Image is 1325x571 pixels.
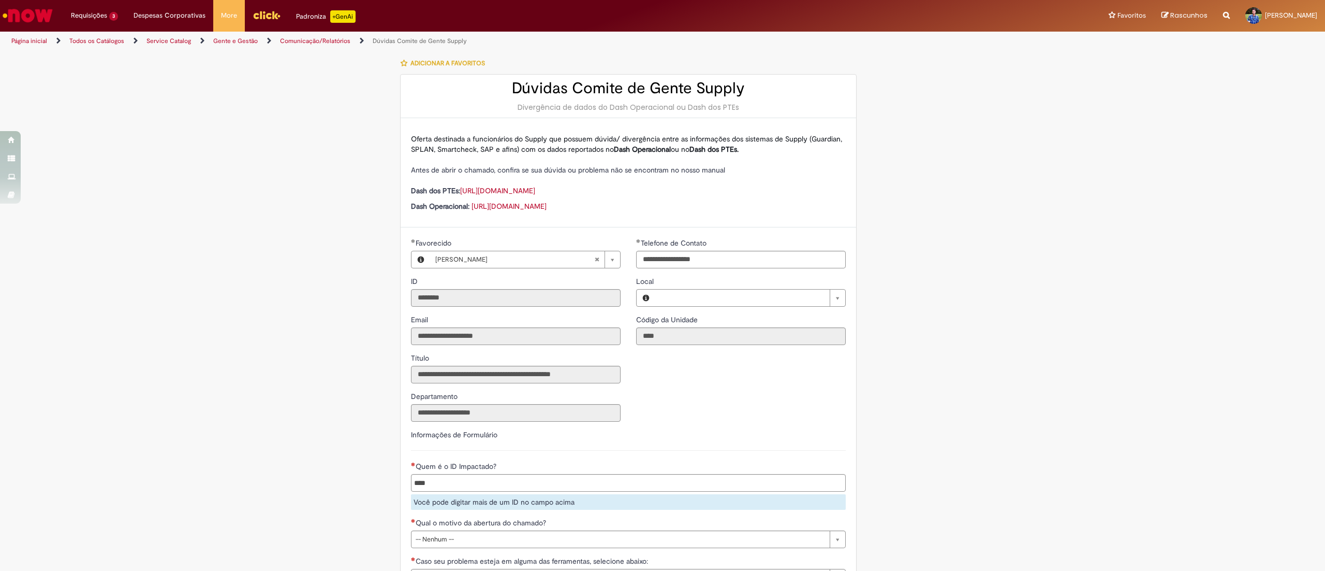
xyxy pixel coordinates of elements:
label: Somente leitura - Código da Unidade [636,315,700,325]
strong: Dash dos PTEs: [411,186,460,195]
a: Rascunhos [1161,11,1208,21]
span: -- Nenhum -- [416,531,825,548]
span: Somente leitura - Código da Unidade [636,315,700,324]
ul: Trilhas de página [8,32,876,51]
input: Código da Unidade [636,327,846,345]
span: [PERSON_NAME] [1265,11,1317,20]
input: Título [411,366,621,383]
strong: Dash Operacional [614,145,671,154]
span: Favoritos [1117,10,1146,21]
input: Telefone de Contato [636,251,846,268]
span: Oferta destinada a funcionários do Supply que possuem dúvida/ divergência entre as informações do... [411,134,842,154]
span: Obrigatório Preenchido [411,239,416,243]
a: Gente e Gestão [213,37,258,45]
span: Obrigatório Preenchido [636,239,641,243]
span: Antes de abrir o chamado, confira se sua dúvida ou problema não se encontram no nosso manual [411,165,725,175]
label: Somente leitura - Título [411,353,431,363]
button: Favorecido, Visualizar este registro Arthur Sinegallia [411,251,430,268]
span: Adicionar a Favoritos [410,59,485,67]
a: Service Catalog [146,37,191,45]
label: Somente leitura - Departamento [411,391,460,402]
button: Adicionar a Favoritos [400,52,491,74]
a: Todos os Catálogos [69,37,124,45]
span: More [221,10,237,21]
span: Necessários [411,519,416,523]
strong: Dash dos PTEs. [689,145,739,154]
a: [PERSON_NAME]Limpar campo Favorecido [430,251,620,268]
a: [URL][DOMAIN_NAME] [460,186,535,195]
a: Página inicial [11,37,47,45]
span: Caso seu problema esteja em alguma das ferramentas, selecione abaixo: [416,556,650,566]
a: Limpar campo Local [655,290,845,306]
a: Comunicação/Relatórios [280,37,350,45]
h2: Dúvidas Comite de Gente Supply [411,80,846,97]
span: Requisições [71,10,107,21]
a: Dúvidas Comite de Gente Supply [373,37,467,45]
span: Quem é o ID Impactado? [416,462,498,471]
span: Despesas Corporativas [134,10,205,21]
abbr: Limpar campo Favorecido [589,251,605,268]
span: Somente leitura - Email [411,315,430,324]
div: Você pode digitar mais de um ID no campo acima [411,494,846,510]
img: ServiceNow [1,5,54,26]
label: Somente leitura - Email [411,315,430,325]
input: Email [411,327,621,345]
p: +GenAi [330,10,356,23]
span: Qual o motivo da abertura do chamado? [416,518,548,527]
span: Rascunhos [1170,10,1208,20]
input: ID [411,289,621,307]
div: Divergência de dados do Dash Operacional ou Dash dos PTEs [411,102,846,112]
img: click_logo_yellow_360x200.png [253,7,281,23]
label: Somente leitura - ID [411,276,420,287]
span: [PERSON_NAME] [435,251,594,268]
input: Departamento [411,404,621,422]
span: Somente leitura - Título [411,353,431,363]
span: Necessários [411,462,416,466]
span: Necessários [411,557,416,561]
span: Favorecido, Arthur Sinegallia [416,238,453,248]
button: Local, Visualizar este registro [637,290,655,306]
label: Informações de Formulário [411,430,497,439]
a: [URL][DOMAIN_NAME] [472,202,547,211]
div: Padroniza [296,10,356,23]
span: 3 [109,12,118,21]
strong: Dash Operacional: [411,202,469,211]
span: Telefone de Contato [641,238,709,248]
span: Local [636,277,656,286]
